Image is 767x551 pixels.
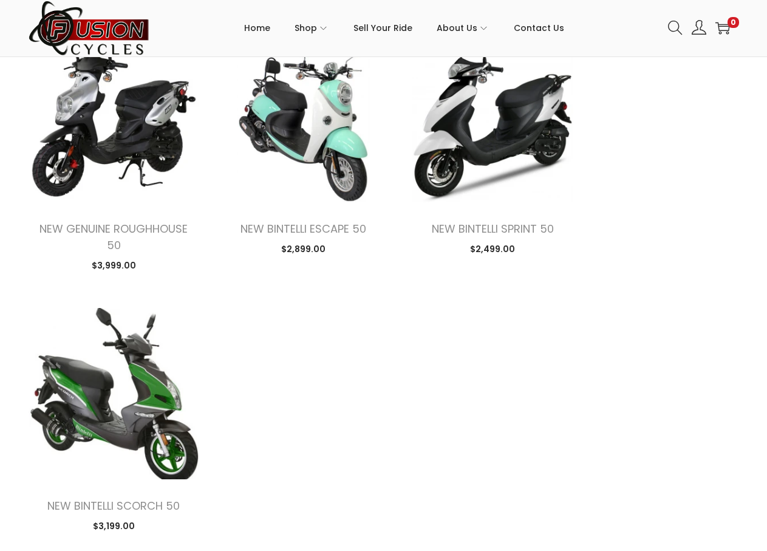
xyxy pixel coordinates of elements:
a: About Us [437,1,489,55]
span: $ [470,243,476,255]
span: About Us [437,13,477,43]
span: Home [244,13,270,43]
span: $ [92,259,97,272]
span: Contact Us [514,13,564,43]
a: Home [244,1,270,55]
a: Shop [295,1,329,55]
nav: Primary navigation [150,1,659,55]
a: NEW BINTELLI ESCAPE 50 [240,221,366,236]
a: NEW BINTELLI SCORCH 50 [47,498,180,513]
span: 3,999.00 [92,259,136,272]
a: 0 [715,21,730,35]
a: Contact Us [514,1,564,55]
span: $ [93,520,98,532]
a: NEW GENUINE ROUGHHOUSE 50 [39,221,188,253]
span: 2,899.00 [281,243,326,255]
span: 2,499.00 [470,243,515,255]
span: 3,199.00 [93,520,135,532]
span: Shop [295,13,317,43]
a: Sell Your Ride [353,1,412,55]
span: $ [281,243,287,255]
span: Sell Your Ride [353,13,412,43]
a: NEW BINTELLI SPRINT 50 [432,221,554,236]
